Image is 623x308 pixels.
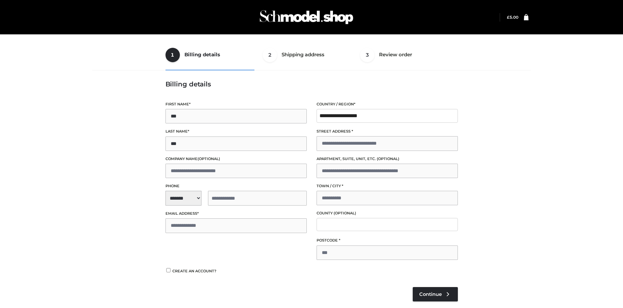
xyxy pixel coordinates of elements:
[317,128,458,135] label: Street address
[165,183,307,189] label: Phone
[165,210,307,217] label: Email address
[165,80,458,88] h3: Billing details
[507,15,518,20] bdi: 5.00
[172,269,216,273] span: Create an account?
[377,156,399,161] span: (optional)
[413,287,458,301] a: Continue
[165,156,307,162] label: Company name
[165,101,307,107] label: First name
[317,101,458,107] label: Country / Region
[317,210,458,216] label: County
[317,183,458,189] label: Town / City
[257,4,355,30] img: Schmodel Admin 964
[419,291,442,297] span: Continue
[507,15,510,20] span: £
[334,211,356,215] span: (optional)
[317,156,458,162] label: Apartment, suite, unit, etc.
[507,15,518,20] a: £5.00
[165,268,171,272] input: Create an account?
[198,156,220,161] span: (optional)
[165,128,307,135] label: Last name
[317,237,458,244] label: Postcode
